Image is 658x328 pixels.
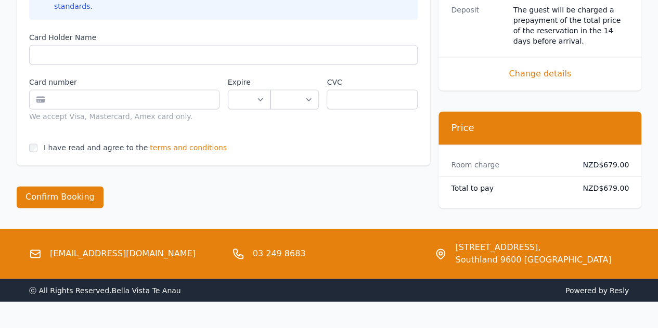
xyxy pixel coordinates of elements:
label: CVC [327,77,418,87]
dd: NZD$679.00 [575,183,629,193]
span: [STREET_ADDRESS], [455,241,611,254]
a: 03 249 8683 [253,247,306,260]
a: Resly [610,286,629,294]
dt: Total to pay [451,183,566,193]
span: Powered by [333,285,629,295]
div: We accept Visa, Mastercard, Amex card only. [29,111,220,122]
dd: NZD$679.00 [575,160,629,170]
label: . [270,77,319,87]
h3: Price [451,122,629,134]
label: I have read and agree to the [44,143,148,152]
dd: The guest will be charged a prepayment of the total price of the reservation in the 14 days befor... [513,5,629,46]
label: Expire [228,77,270,87]
a: [EMAIL_ADDRESS][DOMAIN_NAME] [50,247,196,260]
span: ⓒ All Rights Reserved. Bella Vista Te Anau [29,286,181,294]
dt: Room charge [451,160,566,170]
span: terms and conditions [150,142,227,153]
label: Card Holder Name [29,32,418,43]
label: Card number [29,77,220,87]
button: Confirm Booking [17,186,104,208]
span: Change details [451,68,629,80]
span: Southland 9600 [GEOGRAPHIC_DATA] [455,254,611,266]
dt: Deposit [451,5,505,46]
